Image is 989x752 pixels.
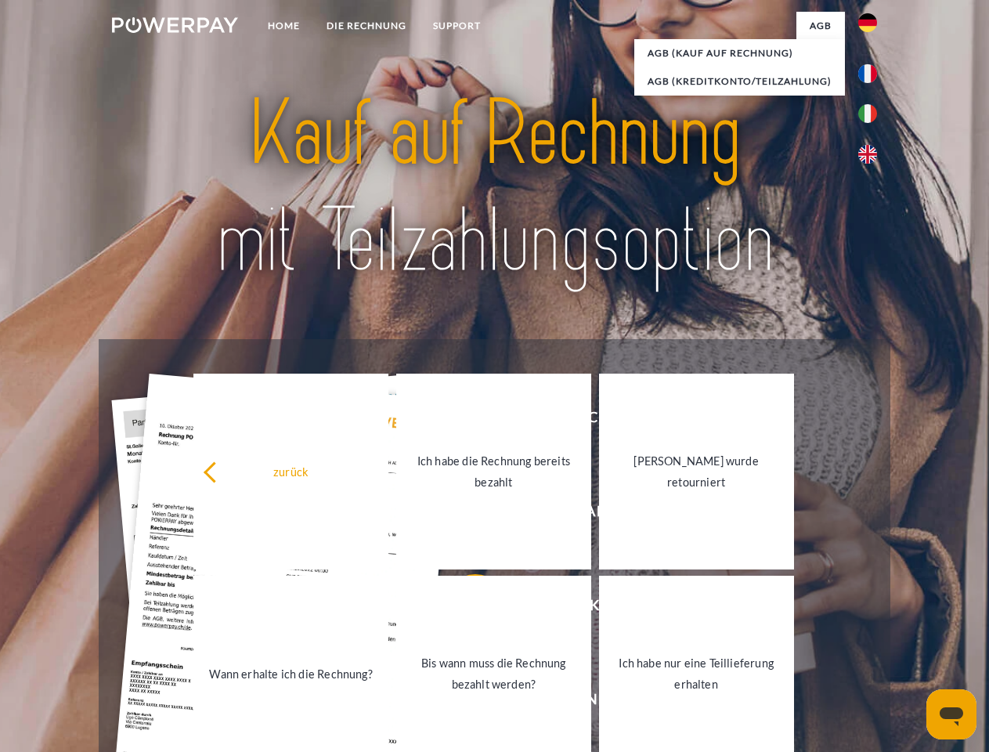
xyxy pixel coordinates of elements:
a: agb [796,12,845,40]
a: SUPPORT [420,12,494,40]
img: de [858,13,877,32]
img: en [858,145,877,164]
div: [PERSON_NAME] wurde retourniert [608,450,785,493]
img: title-powerpay_de.svg [150,75,839,300]
img: logo-powerpay-white.svg [112,17,238,33]
iframe: Schaltfläche zum Öffnen des Messaging-Fensters [926,689,976,739]
a: AGB (Kauf auf Rechnung) [634,39,845,67]
a: AGB (Kreditkonto/Teilzahlung) [634,67,845,96]
div: Wann erhalte ich die Rechnung? [203,663,379,684]
a: DIE RECHNUNG [313,12,420,40]
a: Home [254,12,313,40]
img: it [858,104,877,123]
div: Ich habe die Rechnung bereits bezahlt [406,450,582,493]
img: fr [858,64,877,83]
div: Ich habe nur eine Teillieferung erhalten [608,653,785,695]
div: Bis wann muss die Rechnung bezahlt werden? [406,653,582,695]
div: zurück [203,461,379,482]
